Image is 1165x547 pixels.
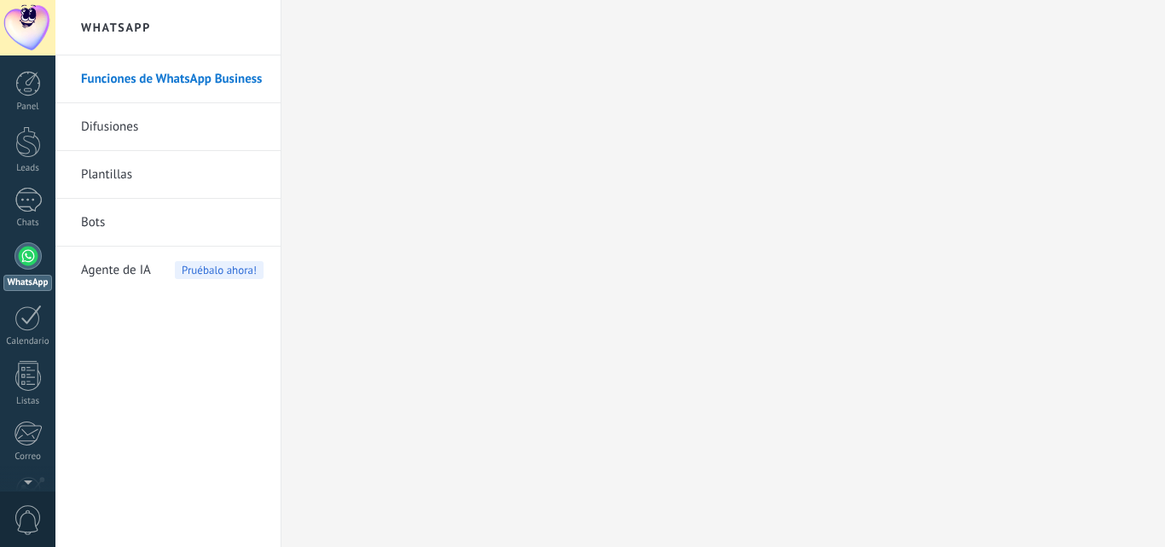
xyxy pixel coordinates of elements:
[3,218,53,229] div: Chats
[81,247,151,294] span: Agente de IA
[3,396,53,407] div: Listas
[81,55,264,103] a: Funciones de WhatsApp Business
[55,199,281,247] li: Bots
[3,451,53,463] div: Correo
[175,261,264,279] span: Pruébalo ahora!
[55,103,281,151] li: Difusiones
[55,247,281,294] li: Agente de IA
[81,199,264,247] a: Bots
[55,55,281,103] li: Funciones de WhatsApp Business
[3,336,53,347] div: Calendario
[81,103,264,151] a: Difusiones
[3,275,52,291] div: WhatsApp
[81,247,264,294] a: Agente de IAPruébalo ahora!
[3,163,53,174] div: Leads
[55,151,281,199] li: Plantillas
[3,102,53,113] div: Panel
[81,151,264,199] a: Plantillas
